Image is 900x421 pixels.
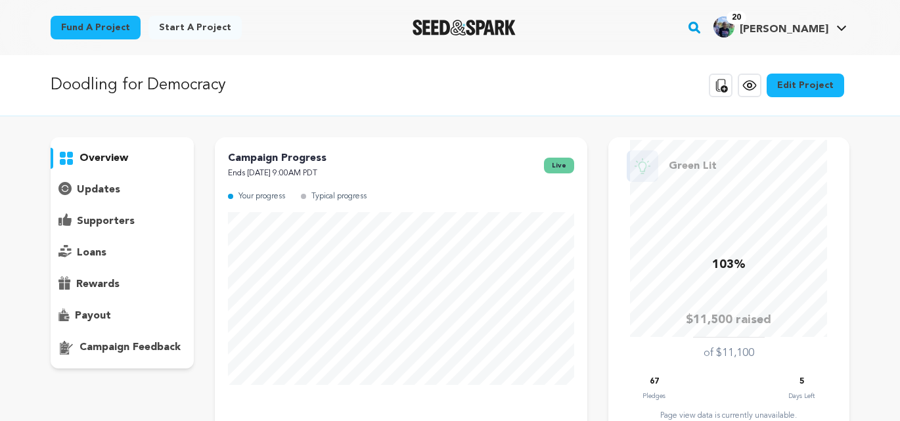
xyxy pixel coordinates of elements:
button: loans [51,242,194,263]
p: overview [79,150,128,166]
span: Linda H.'s Profile [711,14,849,41]
p: Days Left [788,389,815,403]
span: live [544,158,574,173]
p: loans [77,245,106,261]
button: campaign feedback [51,337,194,358]
a: Fund a project [51,16,141,39]
p: Doodling for Democracy [51,74,226,97]
button: rewards [51,274,194,295]
p: 5 [799,374,804,389]
p: Ends [DATE] 9:00AM PDT [228,166,326,181]
p: Campaign Progress [228,150,326,166]
a: Linda H.'s Profile [711,14,849,37]
img: 22e6c5640c38a5e5.jpg [713,16,734,37]
p: payout [75,308,111,324]
p: Your progress [238,189,285,204]
p: 103% [712,255,746,275]
p: 67 [650,374,659,389]
p: supporters [77,213,135,229]
button: supporters [51,211,194,232]
button: updates [51,179,194,200]
a: Start a project [148,16,242,39]
p: updates [77,182,120,198]
p: rewards [76,277,120,292]
a: Edit Project [767,74,844,97]
button: payout [51,305,194,326]
div: Page view data is currently unavailable. [621,410,836,421]
a: Seed&Spark Homepage [413,20,516,35]
img: Seed&Spark Logo Dark Mode [413,20,516,35]
button: overview [51,148,194,169]
p: of $11,100 [704,345,754,361]
p: campaign feedback [79,340,181,355]
span: [PERSON_NAME] [740,24,828,35]
span: 20 [727,11,746,24]
p: Typical progress [311,189,367,204]
p: Pledges [642,389,665,403]
div: Linda H.'s Profile [713,16,828,37]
